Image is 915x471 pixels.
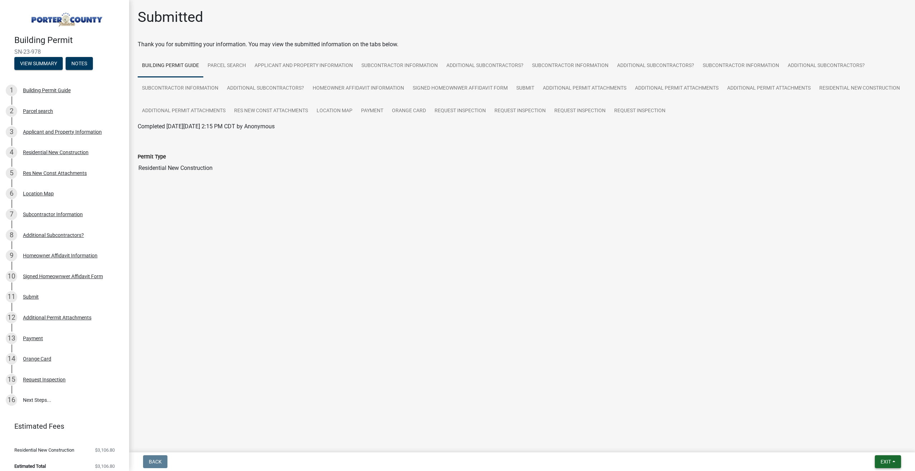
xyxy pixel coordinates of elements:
[6,126,17,138] div: 3
[408,77,512,100] a: Signed Homeownwer Affidavit Form
[23,109,53,114] div: Parcel search
[14,448,74,452] span: Residential New Construction
[528,54,613,77] a: Subcontractor Information
[149,459,162,465] span: Back
[357,100,388,123] a: Payment
[138,77,223,100] a: Subcontractor Information
[6,167,17,179] div: 5
[6,374,17,385] div: 15
[6,394,17,406] div: 16
[23,233,84,238] div: Additional Subcontractors?
[138,54,203,77] a: Building Permit Guide
[6,271,17,282] div: 10
[14,35,123,46] h4: Building Permit
[312,100,357,123] a: Location Map
[6,105,17,117] div: 2
[138,40,906,49] div: Thank you for submitting your information. You may view the submitted information on the tabs below.
[66,57,93,70] button: Notes
[230,100,312,123] a: Res New Const Attachments
[23,150,89,155] div: Residential New Construction
[14,464,46,468] span: Estimated Total
[6,147,17,158] div: 4
[388,100,430,123] a: Orange Card
[613,54,698,77] a: Additional Subcontractors?
[6,229,17,241] div: 8
[610,100,670,123] a: Request Inspection
[23,191,54,196] div: Location Map
[66,61,93,67] wm-modal-confirm: Notes
[430,100,490,123] a: Request Inspection
[815,77,904,100] a: Residential New Construction
[6,209,17,220] div: 7
[6,250,17,261] div: 9
[138,100,230,123] a: Additional Permit Attachments
[23,315,91,320] div: Additional Permit Attachments
[23,171,87,176] div: Res New Const Attachments
[490,100,550,123] a: Request Inspection
[308,77,408,100] a: Homeowner Affidavit Information
[223,77,308,100] a: Additional Subcontractors?
[6,85,17,96] div: 1
[138,9,203,26] h1: Submitted
[23,377,66,382] div: Request Inspection
[203,54,250,77] a: Parcel search
[6,312,17,323] div: 12
[6,353,17,365] div: 14
[23,212,83,217] div: Subcontractor Information
[23,356,51,361] div: Orange Card
[138,123,275,130] span: Completed [DATE][DATE] 2:15 PM CDT by Anonymous
[550,100,610,123] a: Request Inspection
[6,291,17,303] div: 11
[23,336,43,341] div: Payment
[23,294,39,299] div: Submit
[881,459,891,465] span: Exit
[698,54,783,77] a: Subcontractor Information
[138,154,166,160] label: Permit Type
[250,54,357,77] a: Applicant and Property Information
[6,419,118,433] a: Estimated Fees
[23,253,98,258] div: Homeowner Affidavit Information
[539,77,631,100] a: Additional Permit Attachments
[23,129,102,134] div: Applicant and Property Information
[723,77,815,100] a: Additional Permit Attachments
[14,57,63,70] button: View Summary
[23,88,71,93] div: Building Permit Guide
[357,54,442,77] a: Subcontractor Information
[95,448,115,452] span: $3,106.80
[95,464,115,468] span: $3,106.80
[512,77,539,100] a: Submit
[143,455,167,468] button: Back
[783,54,869,77] a: Additional Subcontractors?
[23,274,103,279] div: Signed Homeownwer Affidavit Form
[442,54,528,77] a: Additional Subcontractors?
[6,188,17,199] div: 6
[14,48,115,55] span: SN-23-978
[631,77,723,100] a: Additional Permit Attachments
[14,8,118,28] img: Porter County, Indiana
[875,455,901,468] button: Exit
[6,333,17,344] div: 13
[14,61,63,67] wm-modal-confirm: Summary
